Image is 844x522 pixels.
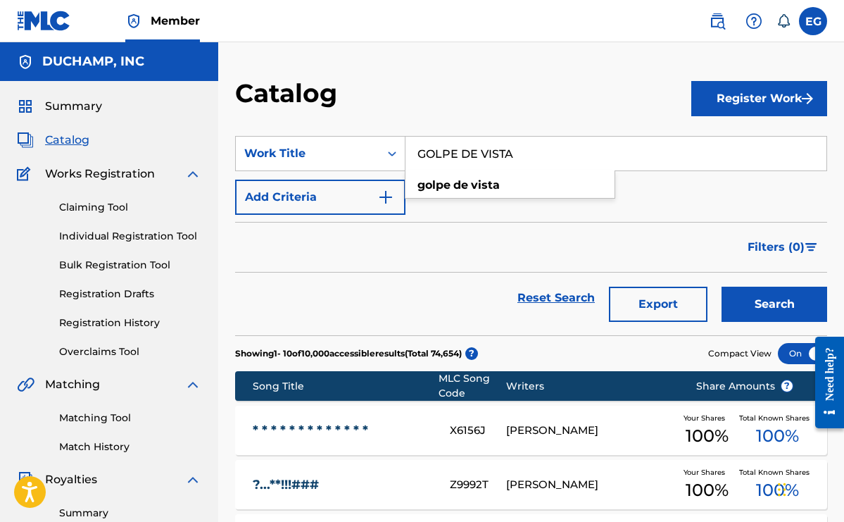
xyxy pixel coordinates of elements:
span: Matching [45,376,100,393]
div: Writers [506,379,675,394]
span: Royalties [45,471,97,488]
img: filter [805,243,817,251]
div: Work Title [244,145,371,162]
img: Works Registration [17,166,35,182]
strong: vista [471,178,500,192]
span: 100 % [756,423,799,449]
div: Z9992T [450,477,506,493]
div: MLC Song Code [439,371,506,401]
div: Notifications [776,14,791,28]
h5: DUCHAMP, INC [42,54,144,70]
span: Your Shares [684,467,731,478]
a: Public Search [703,7,731,35]
span: 100 % [686,478,729,503]
button: Export [609,287,707,322]
div: [PERSON_NAME] [506,477,675,493]
img: Matching [17,376,34,393]
div: Song Title [253,379,438,394]
div: Drag [778,468,786,511]
img: Catalog [17,132,34,149]
img: f7272a7cc735f4ea7f67.svg [799,90,816,107]
a: Registration Drafts [59,287,201,302]
button: Filters (0) [739,230,827,265]
a: Bulk Registration Tool [59,258,201,273]
h2: Catalog [235,77,344,109]
a: ?...**!!!### [253,477,430,493]
iframe: Chat Widget [774,454,844,522]
p: Showing 1 - 10 of 10,000 accessible results (Total 74,654 ) [235,347,462,360]
a: Match History [59,440,201,454]
div: Help [740,7,768,35]
span: Share Amounts [696,379,793,394]
img: expand [184,376,201,393]
div: X6156J [450,423,506,439]
span: Summary [45,98,102,115]
span: 100 % [756,478,799,503]
span: ? [781,380,793,392]
img: Summary [17,98,34,115]
a: Summary [59,506,201,521]
a: Registration History [59,316,201,330]
iframe: Resource Center [805,324,844,440]
span: Compact View [708,347,771,360]
span: ? [465,347,478,360]
a: Reset Search [510,282,602,313]
img: search [709,13,726,30]
span: Works Registration [45,166,155,182]
span: Filters ( 0 ) [748,239,805,256]
img: Top Rightsholder [125,13,142,30]
a: SummarySummary [17,98,102,115]
img: expand [184,166,201,182]
span: Total Known Shares [739,467,815,478]
button: Register Work [691,81,827,116]
a: CatalogCatalog [17,132,89,149]
img: MLC Logo [17,11,71,31]
div: [PERSON_NAME] [506,423,675,439]
span: Total Known Shares [739,413,815,423]
img: Accounts [17,54,34,70]
a: Individual Registration Tool [59,229,201,244]
button: Search [722,287,827,322]
strong: de [453,178,468,192]
span: 100 % [686,423,729,449]
img: Royalties [17,471,34,488]
a: Matching Tool [59,411,201,425]
div: User Menu [799,7,827,35]
img: 9d2ae6d4665cec9f34b9.svg [377,189,394,206]
button: Add Criteria [235,180,405,215]
form: Search Form [235,136,827,335]
span: Your Shares [684,413,731,423]
img: help [745,13,762,30]
strong: golpe [417,178,451,192]
img: expand [184,471,201,488]
span: Member [151,13,200,29]
a: Claiming Tool [59,200,201,215]
a: Overclaims Tool [59,344,201,359]
span: Catalog [45,132,89,149]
